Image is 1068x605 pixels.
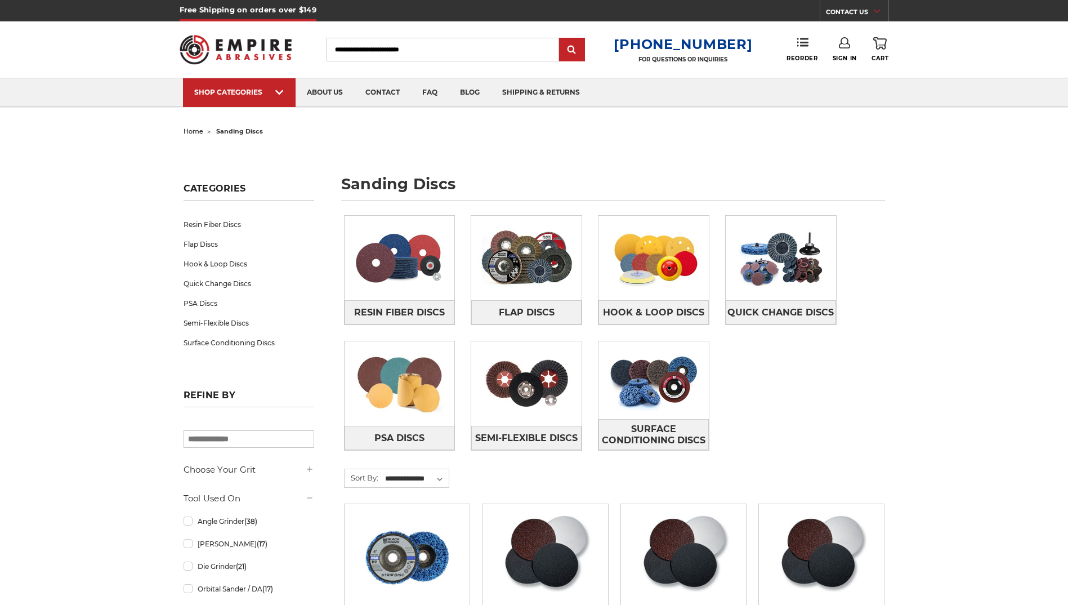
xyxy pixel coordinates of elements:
[184,254,314,274] a: Hook & Loop Discs
[236,562,247,571] span: (21)
[345,300,455,324] a: Resin Fiber Discs
[184,492,314,505] h5: Tool Used On
[180,28,292,72] img: Empire Abrasives
[776,512,867,602] img: Silicon Carbide 6" Hook & Loop Edger Discs
[184,390,314,407] h5: Refine by
[354,78,411,107] a: contact
[471,345,582,422] img: Semi-Flexible Discs
[491,78,591,107] a: shipping & returns
[184,313,314,333] a: Semi-Flexible Discs
[184,293,314,313] a: PSA Discs
[727,303,834,322] span: Quick Change Discs
[184,183,314,201] h5: Categories
[598,341,709,419] img: Surface Conditioning Discs
[499,303,555,322] span: Flap Discs
[833,55,857,62] span: Sign In
[614,36,752,52] a: [PHONE_NUMBER]
[184,333,314,353] a: Surface Conditioning Discs
[411,78,449,107] a: faq
[184,234,314,254] a: Flap Discs
[598,419,709,450] a: Surface Conditioning Discs
[726,219,836,297] img: Quick Change Discs
[787,37,817,61] a: Reorder
[184,127,203,135] a: home
[262,585,273,593] span: (17)
[826,6,888,21] a: CONTACT US
[341,176,885,201] h1: sanding discs
[374,429,424,448] span: PSA Discs
[598,300,709,324] a: Hook & Loop Discs
[561,39,583,61] input: Submit
[194,88,284,96] div: SHOP CATEGORIES
[362,512,452,602] img: 4" x 5/8" easy strip and clean discs
[345,219,455,297] img: Resin Fiber Discs
[184,215,314,234] a: Resin Fiber Discs
[354,303,445,322] span: Resin Fiber Discs
[345,426,455,450] a: PSA Discs
[787,55,817,62] span: Reorder
[614,56,752,63] p: FOR QUESTIONS OR INQUIRIES
[383,470,449,487] select: Sort By:
[216,127,263,135] span: sanding discs
[499,512,591,602] img: Silicon Carbide 8" Hook & Loop Edger Discs
[603,303,704,322] span: Hook & Loop Discs
[184,534,314,554] a: [PERSON_NAME]
[598,219,709,297] img: Hook & Loop Discs
[475,429,578,448] span: Semi-Flexible Discs
[449,78,491,107] a: blog
[184,463,314,477] h5: Choose Your Grit
[345,345,455,422] img: PSA Discs
[184,511,314,531] a: Angle Grinder
[599,420,708,450] span: Surface Conditioning Discs
[244,517,257,526] span: (38)
[471,219,582,297] img: Flap Discs
[872,55,888,62] span: Cart
[872,37,888,62] a: Cart
[726,300,836,324] a: Quick Change Discs
[296,78,354,107] a: about us
[257,540,267,548] span: (17)
[184,274,314,293] a: Quick Change Discs
[184,557,314,576] a: Die Grinder
[638,512,729,602] img: Silicon Carbide 7" Hook & Loop Edger Discs
[184,579,314,599] a: Orbital Sander / DA
[471,426,582,450] a: Semi-Flexible Discs
[345,469,378,486] label: Sort By:
[471,300,582,324] a: Flap Discs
